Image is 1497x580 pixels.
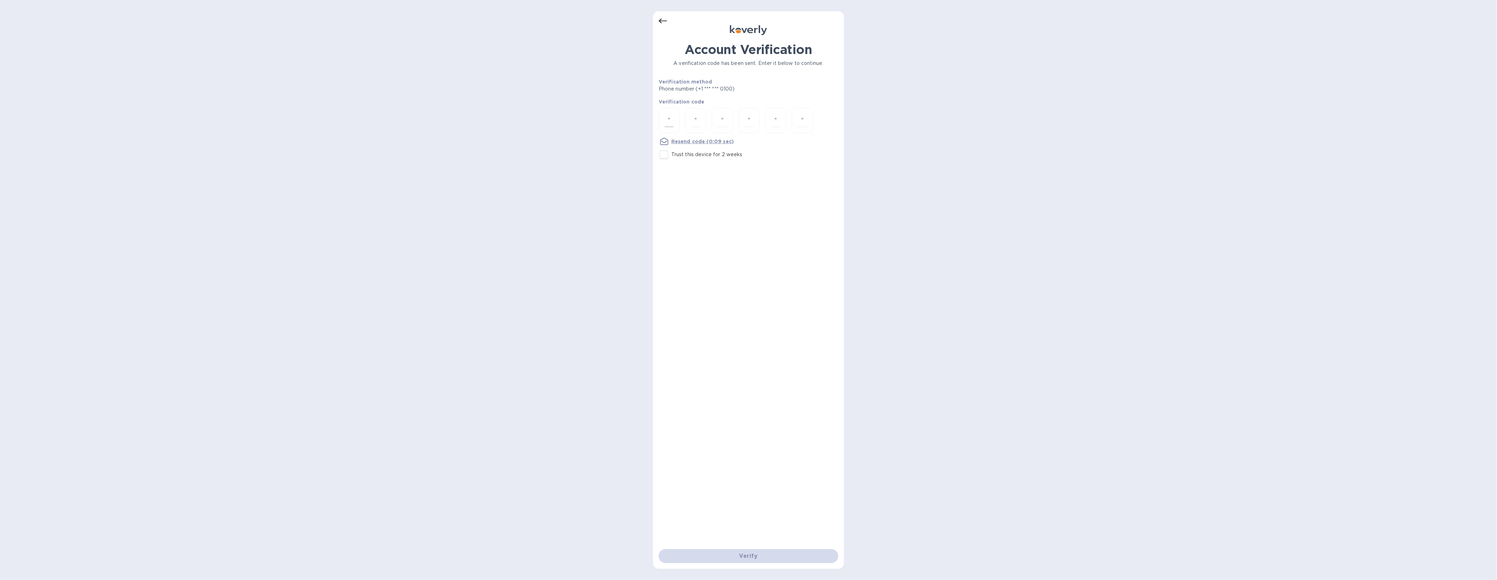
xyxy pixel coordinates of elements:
[659,60,838,67] p: A verification code has been sent. Enter it below to continue.
[671,139,734,144] u: Resend code (0:09 sec)
[671,151,743,158] p: Trust this device for 2 weeks
[659,42,838,57] h1: Account Verification
[659,85,789,93] p: Phone number (+1 *** *** 0100)
[659,98,838,105] p: Verification code
[659,79,712,85] b: Verification method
